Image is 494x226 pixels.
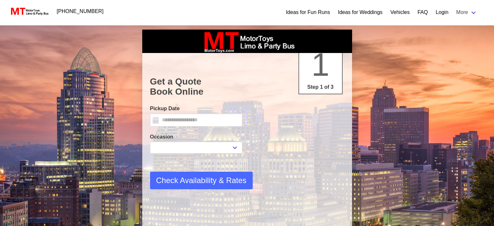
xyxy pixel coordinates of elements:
p: Step 1 of 3 [302,83,339,91]
a: More [452,6,481,19]
a: Vehicles [390,8,410,16]
img: MotorToys Logo [9,7,49,16]
img: box_logo_brand.jpeg [198,30,296,53]
a: Ideas for Fun Runs [286,8,330,16]
a: Ideas for Weddings [338,8,383,16]
h1: Get a Quote Book Online [150,76,344,97]
label: Pickup Date [150,105,242,113]
button: Check Availability & Rates [150,172,253,189]
a: [PHONE_NUMBER] [53,5,108,18]
a: FAQ [417,8,428,16]
label: Occasion [150,133,242,141]
span: Check Availability & Rates [156,175,247,186]
a: Login [436,8,448,16]
span: 1 [311,46,330,83]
